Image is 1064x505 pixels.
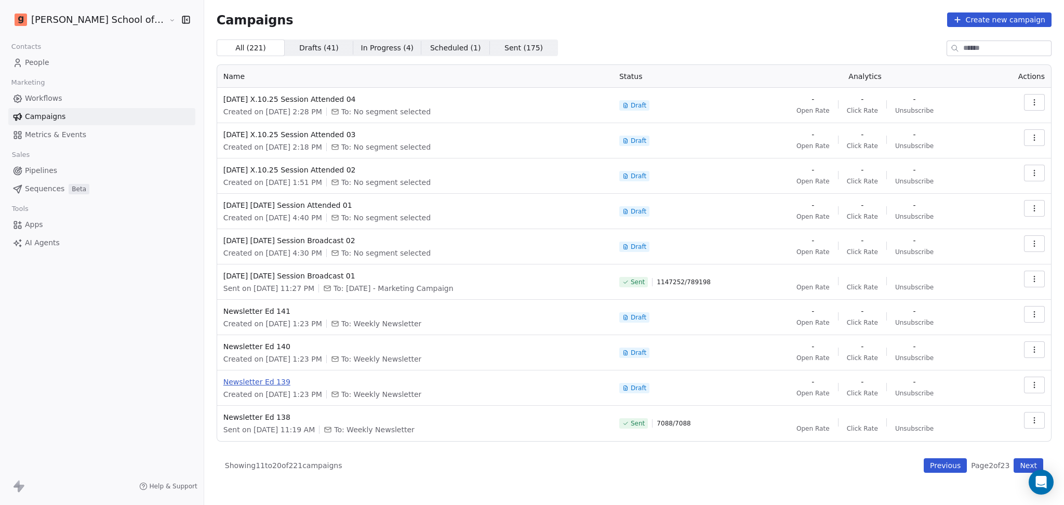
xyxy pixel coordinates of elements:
[657,278,711,286] span: 1147252 / 789198
[847,212,878,221] span: Click Rate
[847,177,878,185] span: Click Rate
[861,377,863,387] span: -
[847,354,878,362] span: Click Rate
[913,306,916,316] span: -
[631,313,646,322] span: Draft
[913,235,916,246] span: -
[895,283,934,291] span: Unsubscribe
[631,278,645,286] span: Sent
[924,458,967,473] button: Previous
[895,424,934,433] span: Unsubscribe
[895,212,934,221] span: Unsubscribe
[223,235,607,246] span: [DATE] [DATE] Session Broadcast 02
[223,306,607,316] span: Newsletter Ed 141
[504,43,543,54] span: Sent ( 175 )
[812,377,814,387] span: -
[895,177,934,185] span: Unsubscribe
[847,389,878,397] span: Click Rate
[913,165,916,175] span: -
[895,389,934,397] span: Unsubscribe
[913,200,916,210] span: -
[223,248,322,258] span: Created on [DATE] 4:30 PM
[223,389,322,400] span: Created on [DATE] 1:23 PM
[223,142,322,152] span: Created on [DATE] 2:18 PM
[631,349,646,357] span: Draft
[25,183,64,194] span: Sequences
[987,65,1051,88] th: Actions
[139,482,197,490] a: Help & Support
[8,234,195,251] a: AI Agents
[812,165,814,175] span: -
[223,107,322,117] span: Created on [DATE] 2:28 PM
[812,200,814,210] span: -
[223,354,322,364] span: Created on [DATE] 1:23 PM
[225,460,342,471] span: Showing 11 to 20 of 221 campaigns
[25,111,65,122] span: Campaigns
[223,271,607,281] span: [DATE] [DATE] Session Broadcast 01
[913,341,916,352] span: -
[812,306,814,316] span: -
[341,107,431,117] span: To: No segment selected
[631,207,646,216] span: Draft
[631,172,646,180] span: Draft
[796,389,830,397] span: Open Rate
[1014,458,1043,473] button: Next
[861,200,863,210] span: -
[812,235,814,246] span: -
[847,424,878,433] span: Click Rate
[895,318,934,327] span: Unsubscribe
[334,424,415,435] span: To: Weekly Newsletter
[217,12,294,27] span: Campaigns
[812,94,814,104] span: -
[796,142,830,150] span: Open Rate
[341,177,431,188] span: To: No segment selected
[7,201,33,217] span: Tools
[913,129,916,140] span: -
[796,283,830,291] span: Open Rate
[812,341,814,352] span: -
[31,13,166,26] span: [PERSON_NAME] School of Finance LLP
[631,384,646,392] span: Draft
[913,377,916,387] span: -
[8,162,195,179] a: Pipelines
[223,94,607,104] span: [DATE] X.10.25 Session Attended 04
[334,283,454,294] span: To: Diwali 2025 - Marketing Campaign
[947,12,1052,27] button: Create new campaign
[631,137,646,145] span: Draft
[796,354,830,362] span: Open Rate
[25,129,86,140] span: Metrics & Events
[861,306,863,316] span: -
[847,248,878,256] span: Click Rate
[223,283,314,294] span: Sent on [DATE] 11:27 PM
[25,237,60,248] span: AI Agents
[341,248,431,258] span: To: No segment selected
[361,43,414,54] span: In Progress ( 4 )
[657,419,690,428] span: 7088 / 7088
[15,14,27,26] img: Goela%20School%20Logos%20(4).png
[895,354,934,362] span: Unsubscribe
[613,65,743,88] th: Status
[743,65,987,88] th: Analytics
[796,424,830,433] span: Open Rate
[69,184,89,194] span: Beta
[8,126,195,143] a: Metrics & Events
[8,54,195,71] a: People
[895,248,934,256] span: Unsubscribe
[150,482,197,490] span: Help & Support
[299,43,339,54] span: Drafts ( 41 )
[971,460,1009,471] span: Page 2 of 23
[796,107,830,115] span: Open Rate
[341,142,431,152] span: To: No segment selected
[8,180,195,197] a: SequencesBeta
[7,147,34,163] span: Sales
[25,57,49,68] span: People
[223,212,322,223] span: Created on [DATE] 4:40 PM
[217,65,613,88] th: Name
[796,318,830,327] span: Open Rate
[341,389,422,400] span: To: Weekly Newsletter
[631,419,645,428] span: Sent
[812,129,814,140] span: -
[223,318,322,329] span: Created on [DATE] 1:23 PM
[223,341,607,352] span: Newsletter Ed 140
[861,129,863,140] span: -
